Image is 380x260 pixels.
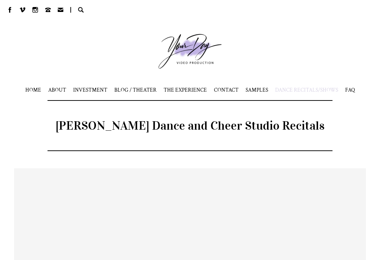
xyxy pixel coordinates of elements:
[345,86,355,93] a: FAQ
[73,86,107,93] a: INVESTMENT
[214,86,239,93] a: CONTACT
[14,118,366,133] h1: [PERSON_NAME] Dance and Cheer Studio Recitals
[148,23,232,79] a: Your Day Production Logo
[275,86,338,93] span: DANCE RECITALS/SHOWS
[246,86,268,93] span: SAMPLES
[25,86,41,93] a: HOME
[114,86,157,93] a: BLOG / THEATER
[48,86,66,93] a: ABOUT
[164,86,207,93] a: THE EXPERIENCE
